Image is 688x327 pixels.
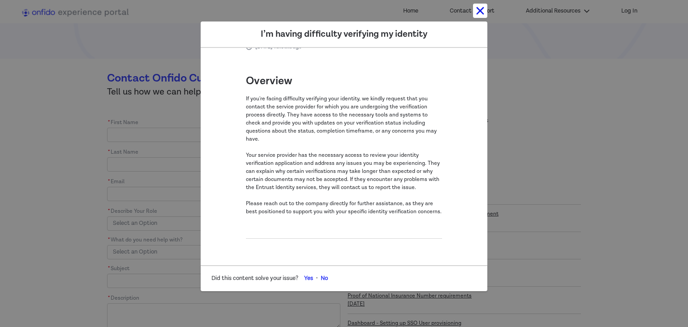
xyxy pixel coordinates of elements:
p: If you're facing difficulty verifying your identity, we kindly request that you contact the servi... [246,95,442,232]
span: · [315,275,318,282]
button: Yes [302,271,315,286]
h1: I’m having difficulty verifying my identity [208,29,480,40]
h1: Overview [246,75,442,88]
button: No [318,271,330,286]
button: Cancel and close [473,4,487,18]
span: Did this content solve your issue? [211,275,302,282]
